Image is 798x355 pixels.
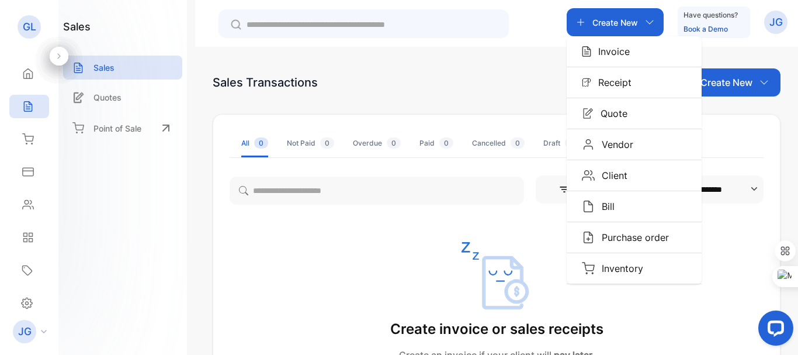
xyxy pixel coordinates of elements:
[582,231,595,244] img: Icon
[582,169,595,182] img: Icon
[93,61,115,74] p: Sales
[689,68,780,96] button: Create New
[511,137,525,149] span: 0
[462,242,532,309] img: empty state
[390,319,603,340] p: Create invoice or sales receipts
[594,106,627,120] p: Quote
[63,19,91,35] h1: sales
[320,137,334,149] span: 0
[595,168,627,182] p: Client
[93,122,141,135] p: Point of Sale
[565,137,579,149] span: 0
[582,78,591,87] img: Icon
[287,138,334,149] div: Not Paid
[353,138,401,149] div: Overdue
[567,8,664,36] button: Create NewIconInvoiceIconReceiptIconQuoteIconVendorIconClientIconBillIconPurchase orderIconInventory
[23,19,36,35] p: GL
[591,44,630,58] p: Invoice
[595,261,643,275] p: Inventory
[213,74,318,91] div: Sales Transactions
[591,75,632,89] p: Receipt
[18,324,32,339] p: JG
[63,85,182,109] a: Quotes
[683,25,728,33] a: Book a Demo
[769,15,783,30] p: JG
[387,137,401,149] span: 0
[595,137,633,151] p: Vendor
[595,230,669,244] p: Purchase order
[63,56,182,80] a: Sales
[254,137,268,149] span: 0
[582,262,595,275] img: Icon
[582,138,595,151] img: Icon
[700,75,752,89] p: Create New
[764,8,787,36] button: JG
[419,138,453,149] div: Paid
[93,91,122,104] p: Quotes
[472,138,525,149] div: Cancelled
[439,137,453,149] span: 0
[749,306,798,355] iframe: LiveChat chat widget
[63,115,182,141] a: Point of Sale
[592,16,638,29] p: Create New
[582,200,595,213] img: Icon
[595,199,615,213] p: Bill
[543,138,579,149] div: Draft
[683,9,738,21] p: Have questions?
[582,46,591,57] img: Icon
[241,138,268,149] div: All
[582,108,594,119] img: Icon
